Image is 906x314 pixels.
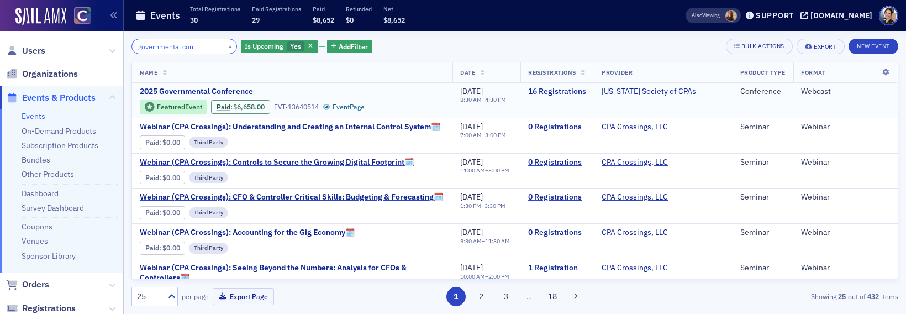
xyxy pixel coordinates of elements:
span: Sheila Duggan [725,10,737,22]
a: CPA Crossings, LLC [602,158,668,168]
a: Paid [145,208,159,217]
div: Paid: 0 - $0 [140,206,185,219]
button: Bulk Actions [726,39,793,54]
span: Users [22,45,45,57]
button: × [225,41,235,51]
span: Viewing [692,12,720,19]
span: Colorado Society of CPAs [602,87,696,97]
span: CPA Crossings, LLC [602,158,671,168]
a: View Homepage [66,7,91,26]
a: EventPage [323,103,365,111]
div: Seminar [740,192,786,202]
time: 10:00 AM [460,273,485,280]
div: – [460,167,509,174]
a: Dashboard [22,189,59,198]
img: SailAMX [15,8,66,25]
div: Support [756,11,794,20]
a: 0 Registrations [528,158,586,168]
div: – [460,96,506,103]
a: Users [6,45,45,57]
a: Paid [145,174,159,182]
time: 3:30 PM [484,202,505,210]
span: Name [140,69,157,76]
time: 1:30 PM [460,202,481,210]
span: 2025 Governmental Conference [140,87,325,97]
span: CPA Crossings, LLC [602,263,671,273]
span: $0.00 [162,174,180,182]
span: [DATE] [460,192,483,202]
a: Survey Dashboard [22,203,84,213]
div: Webinar [801,122,890,132]
a: Events & Products [6,92,96,104]
p: Refunded [346,5,372,13]
a: 0 Registrations [528,228,586,238]
span: Registrations [528,69,576,76]
span: $0.00 [162,208,180,217]
time: 9:30 AM [460,237,482,245]
div: Conference [740,87,786,97]
div: [DOMAIN_NAME] [810,11,872,20]
button: New Event [849,39,898,54]
button: 2 [471,287,491,306]
h1: Events [150,9,180,22]
time: 8:30 AM [460,96,482,103]
div: Export [814,44,836,50]
div: Yes [241,40,318,54]
div: Seminar [740,228,786,238]
div: Featured Event [140,100,207,114]
time: 11:00 AM [460,166,485,174]
a: Paid [145,244,159,252]
span: 29 [252,15,260,24]
p: Net [383,5,405,13]
button: Export [797,39,845,54]
span: [DATE] [460,86,483,96]
div: Paid: 0 - $0 [140,171,185,184]
time: 7:00 AM [460,131,482,139]
a: 0 Registrations [528,122,586,132]
a: CPA Crossings, LLC [602,122,668,132]
a: Webinar (CPA Crossings): Controls to Secure the Growing Digital Footprint🗓️ [140,158,414,168]
a: CPA Crossings, LLC [602,228,668,238]
a: Other Products [22,169,74,179]
p: Paid Registrations [252,5,301,13]
span: … [522,291,537,301]
span: $0.00 [162,244,180,252]
span: [DATE] [460,157,483,167]
span: $0 [346,15,354,24]
div: Third Party [189,243,228,254]
div: Third Party [189,172,228,183]
p: Total Registrations [190,5,240,13]
div: Seminar [740,158,786,168]
span: : [217,103,234,111]
span: Yes [290,41,301,50]
div: – [460,202,505,210]
a: Webinar (CPA Crossings): Seeing Beyond the Numbers: Analysis for CFOs & Controllers🗓️ [140,263,445,282]
button: 1 [446,287,466,306]
a: Venues [22,236,48,246]
span: Events & Products [22,92,96,104]
button: 18 [543,287,562,306]
div: – [460,132,506,139]
div: Showing out of items [650,291,898,301]
a: Orders [6,279,49,291]
button: AddFilter [327,40,372,54]
span: CPA Crossings, LLC [602,228,671,238]
span: Date [460,69,475,76]
div: Webinar [801,158,890,168]
span: Profile [879,6,898,25]
button: 3 [497,287,516,306]
a: CPA Crossings, LLC [602,263,668,273]
a: New Event [849,40,898,50]
span: Format [801,69,825,76]
strong: 432 [866,291,881,301]
input: Search… [131,39,237,54]
a: On-Demand Products [22,126,96,136]
span: Product Type [740,69,786,76]
span: Provider [602,69,633,76]
a: Subscription Products [22,140,98,150]
span: : [145,208,162,217]
div: Webinar [801,192,890,202]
